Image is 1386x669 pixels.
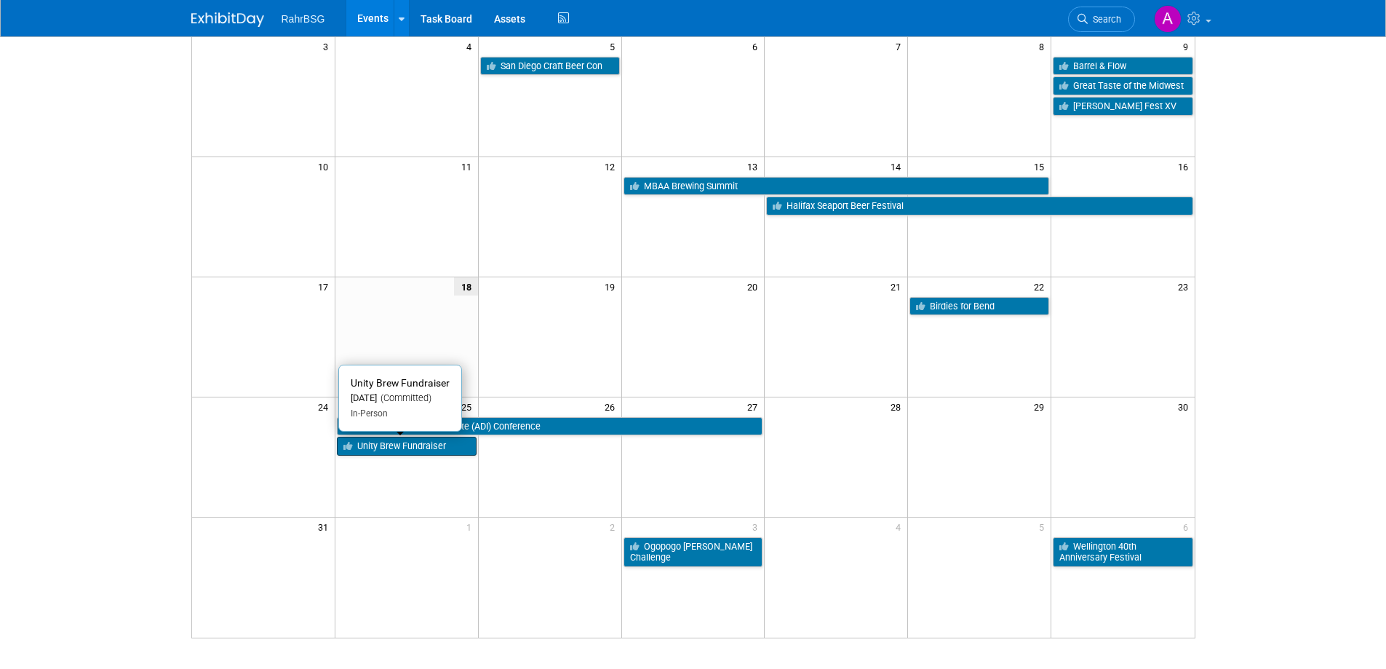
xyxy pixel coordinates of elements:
[337,417,763,436] a: American Distilling Institute (ADI) Conference
[316,277,335,296] span: 17
[351,377,450,389] span: Unity Brew Fundraiser
[465,518,478,536] span: 1
[889,277,907,296] span: 21
[1176,157,1195,175] span: 16
[454,277,478,296] span: 18
[889,397,907,416] span: 28
[894,37,907,55] span: 7
[1182,518,1195,536] span: 6
[624,537,763,567] a: Ogopogo [PERSON_NAME] Challenge
[1032,277,1051,296] span: 22
[1182,37,1195,55] span: 9
[1053,76,1192,95] a: Great Taste of the Midwest
[909,297,1049,316] a: Birdies for Bend
[1154,5,1182,33] img: Ashley Grotewold
[480,57,620,76] a: San Diego Craft Beer Con
[316,518,335,536] span: 31
[351,408,388,419] span: In-Person
[460,397,478,416] span: 25
[322,37,335,55] span: 3
[751,518,764,536] span: 3
[191,12,264,27] img: ExhibitDay
[603,157,621,175] span: 12
[746,157,764,175] span: 13
[1176,397,1195,416] span: 30
[1053,57,1192,76] a: Barrel & Flow
[460,157,478,175] span: 11
[1032,397,1051,416] span: 29
[465,37,478,55] span: 4
[1037,37,1051,55] span: 8
[608,37,621,55] span: 5
[889,157,907,175] span: 14
[316,157,335,175] span: 10
[894,518,907,536] span: 4
[282,13,325,25] span: RahrBSG
[1053,537,1192,567] a: Wellington 40th Anniversary Festival
[624,177,1050,196] a: MBAA Brewing Summit
[1037,518,1051,536] span: 5
[1088,14,1121,25] span: Search
[608,518,621,536] span: 2
[351,392,450,405] div: [DATE]
[751,37,764,55] span: 6
[337,437,477,456] a: Unity Brew Fundraiser
[603,277,621,296] span: 19
[746,277,764,296] span: 20
[1032,157,1051,175] span: 15
[1176,277,1195,296] span: 23
[377,392,431,403] span: (Committed)
[316,397,335,416] span: 24
[766,197,1192,215] a: Halifax Seaport Beer Festival
[603,397,621,416] span: 26
[1053,97,1192,116] a: [PERSON_NAME] Fest XV
[746,397,764,416] span: 27
[1068,7,1135,32] a: Search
